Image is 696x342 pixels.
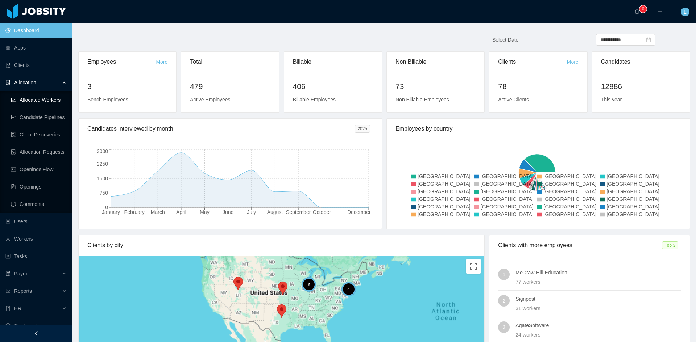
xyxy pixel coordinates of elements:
div: 31 workers [515,304,681,312]
span: [GEOGRAPHIC_DATA] [544,173,597,179]
span: Select Date [492,37,518,43]
i: icon: bell [634,9,639,14]
sup: 0 [639,5,647,13]
span: [GEOGRAPHIC_DATA] [481,196,534,202]
div: Non Billable [395,52,476,72]
a: icon: idcardOpenings Flow [11,162,67,177]
span: [GEOGRAPHIC_DATA] [544,196,597,202]
i: icon: file-protect [5,271,11,276]
a: icon: profileTasks [5,249,67,263]
span: Configuration [14,323,44,329]
a: icon: messageComments [11,197,67,211]
h2: 479 [190,81,270,92]
tspan: June [223,209,234,215]
i: icon: solution [5,80,11,85]
div: 4 [341,282,356,296]
span: 2025 [355,125,370,133]
i: icon: calendar [646,37,651,42]
span: [GEOGRAPHIC_DATA] [606,173,659,179]
span: Reports [14,288,32,294]
span: [GEOGRAPHIC_DATA] [481,204,534,210]
span: Active Clients [498,97,529,102]
h2: 73 [395,81,476,92]
span: [GEOGRAPHIC_DATA] [418,181,471,187]
tspan: September [286,209,311,215]
div: Clients [498,52,567,72]
div: Billable [293,52,373,72]
span: [GEOGRAPHIC_DATA] [606,204,659,210]
a: icon: file-doneAllocation Requests [11,145,67,159]
a: icon: appstoreApps [5,41,67,55]
i: icon: setting [5,323,11,328]
span: [GEOGRAPHIC_DATA] [544,204,597,210]
tspan: August [267,209,283,215]
span: Non Billable Employees [395,97,449,102]
h4: Signpost [515,295,681,303]
span: [GEOGRAPHIC_DATA] [418,189,471,194]
tspan: 0 [105,204,108,210]
tspan: May [200,209,209,215]
tspan: 2250 [97,161,108,167]
span: [GEOGRAPHIC_DATA] [418,173,471,179]
div: 77 workers [515,278,681,286]
a: icon: line-chartCandidate Pipelines [11,110,67,124]
span: [GEOGRAPHIC_DATA] [606,181,659,187]
span: [GEOGRAPHIC_DATA] [481,173,534,179]
div: Clients with more employees [498,235,662,256]
span: [GEOGRAPHIC_DATA] [606,189,659,194]
div: Total [190,52,270,72]
tspan: February [124,209,145,215]
span: [GEOGRAPHIC_DATA] [544,211,597,217]
div: 24 workers [515,331,681,339]
h2: 406 [293,81,373,92]
span: [GEOGRAPHIC_DATA] [418,196,471,202]
span: 3 [502,321,505,333]
span: Active Employees [190,97,230,102]
tspan: October [313,209,331,215]
a: More [156,59,167,65]
i: icon: line-chart [5,288,11,294]
div: 2 [302,277,316,292]
span: [GEOGRAPHIC_DATA] [481,181,534,187]
tspan: 750 [100,190,108,196]
span: 2 [502,295,505,307]
div: Employees by country [395,119,681,139]
span: [GEOGRAPHIC_DATA] [606,196,659,202]
span: This year [601,97,622,102]
div: Candidates interviewed by month [87,119,355,139]
span: Top 3 [662,241,678,249]
i: icon: book [5,306,11,311]
span: [GEOGRAPHIC_DATA] [481,189,534,194]
a: icon: line-chartAllocated Workers [11,93,67,107]
span: Billable Employees [293,97,336,102]
a: icon: auditClients [5,58,67,72]
span: L [684,8,687,16]
i: icon: plus [658,9,663,14]
span: Allocation [14,80,36,85]
tspan: 1500 [97,176,108,181]
h4: McGraw-Hill Education [515,269,681,276]
span: [GEOGRAPHIC_DATA] [481,211,534,217]
span: HR [14,305,21,311]
h2: 3 [87,81,167,92]
span: [GEOGRAPHIC_DATA] [418,211,471,217]
tspan: 3000 [97,148,108,154]
a: icon: file-searchClient Discoveries [11,127,67,142]
tspan: July [247,209,256,215]
tspan: December [347,209,371,215]
a: icon: file-textOpenings [11,180,67,194]
span: [GEOGRAPHIC_DATA] [606,211,659,217]
a: icon: pie-chartDashboard [5,23,67,38]
button: Toggle fullscreen view [466,259,481,274]
a: icon: userWorkers [5,232,67,246]
span: [GEOGRAPHIC_DATA] [544,189,597,194]
span: [GEOGRAPHIC_DATA] [418,204,471,210]
tspan: April [176,209,186,215]
a: More [567,59,579,65]
h2: 12886 [601,81,681,92]
span: [GEOGRAPHIC_DATA] [544,181,597,187]
tspan: March [151,209,165,215]
a: icon: robotUsers [5,214,67,229]
h2: 78 [498,81,578,92]
span: 1 [502,269,505,280]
